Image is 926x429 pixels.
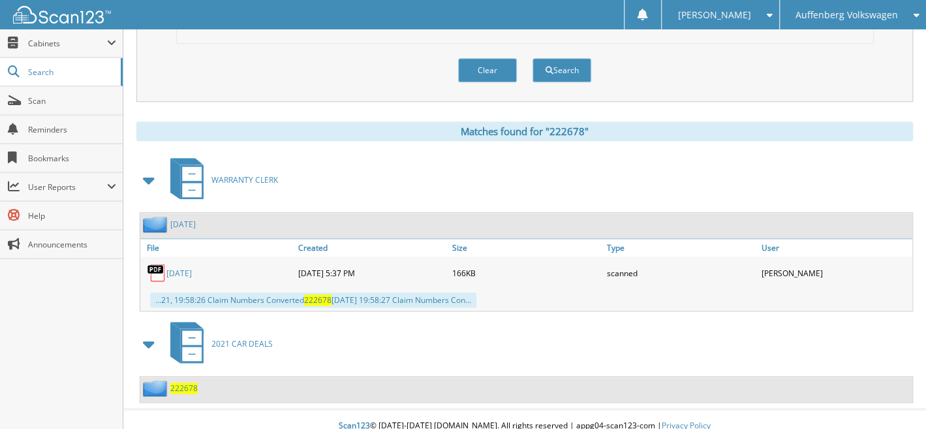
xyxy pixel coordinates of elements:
[304,294,332,306] span: 222678
[150,293,476,308] div: ...21, 19:58:26 Claim Numbers Converted [DATE] 19:58:27 Claim Numbers Con...
[170,383,198,394] a: 222678
[170,219,196,230] a: [DATE]
[143,380,170,396] img: folder2.png
[28,67,114,78] span: Search
[758,260,912,286] div: [PERSON_NAME]
[677,11,750,19] span: [PERSON_NAME]
[147,263,166,283] img: PDF.png
[28,239,116,250] span: Announcements
[143,216,170,232] img: folder2.png
[861,366,926,429] iframe: Chat Widget
[162,318,273,370] a: 2021 CAR DEALS
[28,38,107,49] span: Cabinets
[211,338,273,349] span: 2021 CAR DEALS
[28,182,107,193] span: User Reports
[28,153,116,164] span: Bookmarks
[162,154,278,206] a: WARRANTY CLERK
[795,11,898,19] span: Auffenberg Volkswagen
[211,174,278,185] span: WARRANTY CLERK
[28,124,116,135] span: Reminders
[28,210,116,221] span: Help
[604,260,758,286] div: scanned
[758,239,912,257] a: User
[136,121,913,141] div: Matches found for "222678"
[532,58,591,82] button: Search
[604,239,758,257] a: Type
[13,6,111,24] img: scan123-logo-white.svg
[458,58,517,82] button: Clear
[140,239,295,257] a: File
[449,239,604,257] a: Size
[295,239,450,257] a: Created
[166,268,192,279] a: [DATE]
[28,95,116,106] span: Scan
[449,260,604,286] div: 166KB
[295,260,450,286] div: [DATE] 5:37 PM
